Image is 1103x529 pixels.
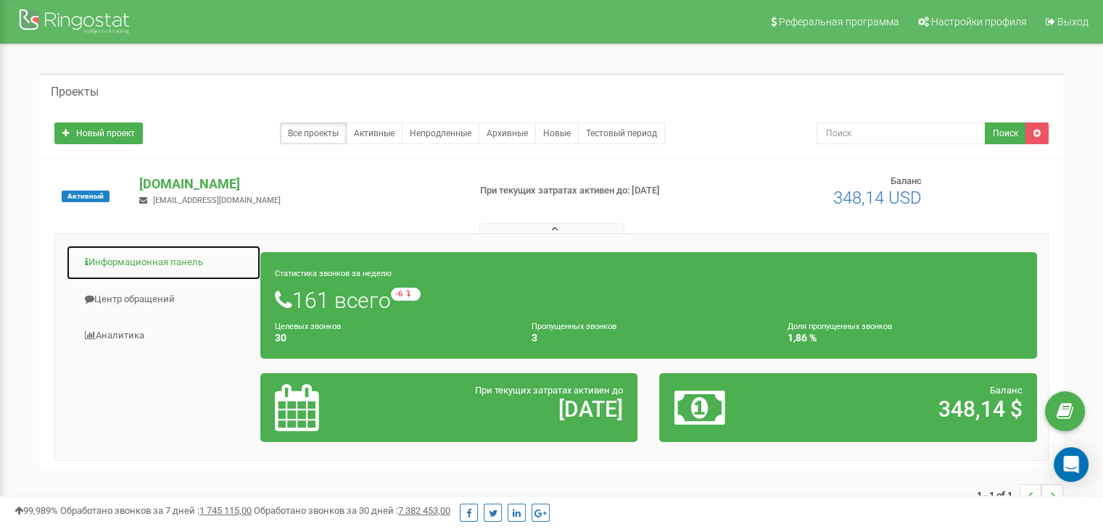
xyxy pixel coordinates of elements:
button: Поиск [985,122,1026,144]
nav: ... [977,470,1063,520]
a: Все проекты [280,122,347,144]
h4: 30 [275,333,510,343]
a: Аналитика [66,318,261,354]
span: 348,14 USD [833,188,922,208]
a: Непродленные [402,122,479,144]
span: [EMAIL_ADDRESS][DOMAIN_NAME] [153,196,281,205]
a: Информационная панель [66,245,261,280]
h4: 1,86 % [788,333,1023,343]
div: Open Intercom Messenger [1054,447,1088,482]
a: Активные [346,122,402,144]
a: Новые [535,122,579,144]
small: Доля пропущенных звонков [788,322,892,331]
span: Обработано звонков за 7 дней : [60,505,252,516]
h1: 161 всего [275,288,1023,312]
span: Выход [1057,16,1088,28]
span: Настройки профиля [931,16,1027,28]
p: При текущих затратах активен до: [DATE] [480,184,712,198]
h5: Проекты [51,86,99,99]
p: [DOMAIN_NAME] [139,175,456,193]
span: Активный [62,191,110,202]
small: -6 [391,288,421,301]
small: Целевых звонков [275,322,341,331]
a: Тестовый период [578,122,665,144]
span: 1 - 1 of 1 [977,484,1020,506]
span: Баланс [990,385,1023,396]
span: При текущих затратах активен до [475,385,623,396]
span: Баланс [891,175,922,186]
a: Новый проект [54,122,143,144]
u: 7 382 453,00 [398,505,450,516]
h2: 348,14 $ [798,397,1023,421]
h4: 3 [532,333,767,343]
span: Обработано звонков за 30 дней : [254,505,450,516]
a: Центр обращений [66,282,261,317]
a: Архивные [479,122,536,144]
span: 99,989% [15,505,58,516]
small: Статистика звонков за неделю [275,269,392,278]
input: Поиск [817,122,986,144]
h2: [DATE] [398,397,623,421]
small: Пропущенных звонков [532,322,616,331]
u: 1 745 115,00 [199,505,252,516]
span: Реферальная программа [779,16,899,28]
